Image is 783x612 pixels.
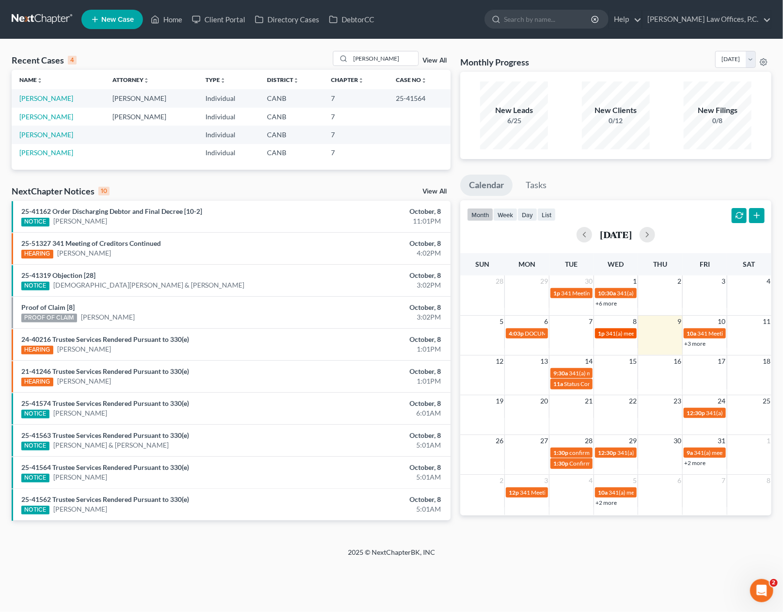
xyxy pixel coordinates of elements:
[323,126,388,144] td: 7
[598,290,616,297] span: 10:30a
[423,57,447,64] a: View All
[308,504,441,514] div: 5:01AM
[584,435,594,447] span: 28
[98,187,110,195] div: 10
[423,188,447,195] a: View All
[57,248,111,258] a: [PERSON_NAME]
[68,56,77,64] div: 4
[762,316,771,327] span: 11
[495,435,504,447] span: 26
[105,108,198,126] td: [PERSON_NAME]
[308,207,441,216] div: October, 8
[553,449,568,456] span: 1:30p
[323,89,388,107] td: 7
[539,355,549,367] span: 13
[564,380,666,387] span: Status Conference for [PERSON_NAME]
[684,116,752,126] div: 0/8
[717,435,727,447] span: 31
[608,260,624,268] span: Wed
[525,330,746,337] span: DOCUMENT DUE: "Declaration re contribution to mother.pdf" from [PERSON_NAME].
[21,495,189,503] a: 25-41562 Trustee Services Rendered Pursuant to 330(e)
[53,408,107,418] a: [PERSON_NAME]
[323,108,388,126] td: 7
[628,435,638,447] span: 29
[584,355,594,367] span: 14
[539,275,549,287] span: 29
[308,303,441,312] div: October, 8
[653,260,667,268] span: Thu
[21,303,75,311] a: Proof of Claim [8]
[632,275,638,287] span: 1
[762,355,771,367] span: 18
[684,340,705,347] a: +3 more
[499,316,504,327] span: 5
[57,344,111,354] a: [PERSON_NAME]
[57,376,111,386] a: [PERSON_NAME]
[598,489,608,496] span: 10a
[687,409,705,417] span: 12:30p
[766,275,771,287] span: 4
[676,475,682,486] span: 6
[19,94,73,102] a: [PERSON_NAME]
[331,76,364,83] a: Chapterunfold_more
[584,395,594,407] span: 21
[21,207,202,215] a: 25-41162 Order Discharging Debtor and Final Decree [10-2]
[308,239,441,248] div: October, 8
[499,475,504,486] span: 2
[684,105,752,116] div: New Filings
[588,475,594,486] span: 4
[642,11,771,28] a: [PERSON_NAME] Law Offices, P.C.
[617,449,711,456] span: 341(a) meeting for [PERSON_NAME]
[143,78,149,83] i: unfold_more
[717,395,727,407] span: 24
[396,76,427,83] a: Case Nounfold_more
[308,367,441,376] div: October, 8
[628,355,638,367] span: 15
[517,175,555,196] a: Tasks
[308,312,441,322] div: 3:02PM
[198,89,259,107] td: Individual
[350,51,418,65] input: Search by name...
[569,370,709,377] span: 341(a) meeting for [PERSON_NAME] [PERSON_NAME]
[198,108,259,126] td: Individual
[21,378,53,387] div: HEARING
[495,395,504,407] span: 19
[687,449,693,456] span: 9a
[115,548,668,565] div: 2025 © NextChapterBK, INC
[206,76,226,83] a: Typeunfold_more
[308,463,441,472] div: October, 8
[146,11,187,28] a: Home
[308,440,441,450] div: 5:01AM
[517,208,537,221] button: day
[308,408,441,418] div: 6:01AM
[628,395,638,407] span: 22
[293,78,299,83] i: unfold_more
[598,449,616,456] span: 12:30p
[259,144,323,162] td: CANB
[598,330,605,337] span: 1p
[480,116,548,126] div: 6/25
[537,208,556,221] button: list
[21,442,49,451] div: NOTICE
[308,344,441,354] div: 1:01PM
[584,275,594,287] span: 30
[308,271,441,280] div: October, 8
[467,208,493,221] button: month
[53,440,169,450] a: [PERSON_NAME] & [PERSON_NAME]
[21,367,189,375] a: 21-41246 Trustee Services Rendered Pursuant to 330(e)
[632,316,638,327] span: 8
[480,105,548,116] div: New Leads
[21,271,95,279] a: 25-41319 Objection [28]
[684,459,705,467] a: +2 more
[358,78,364,83] i: unfold_more
[520,489,607,496] span: 341 Meeting for [PERSON_NAME]
[12,54,77,66] div: Recent Cases
[308,216,441,226] div: 11:01PM
[308,472,441,482] div: 5:01AM
[595,499,617,506] a: +2 more
[632,475,638,486] span: 5
[308,399,441,408] div: October, 8
[743,260,755,268] span: Sat
[617,290,710,297] span: 341(a) meeting for [PERSON_NAME]
[582,116,650,126] div: 0/12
